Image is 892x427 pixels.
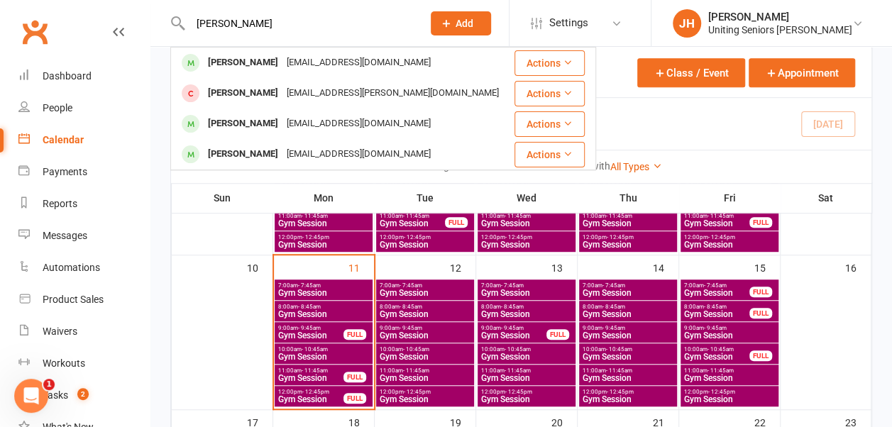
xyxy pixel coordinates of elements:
[781,183,871,213] th: Sat
[673,9,701,38] div: JH
[749,287,772,297] div: FULL
[18,348,150,379] a: Workouts
[582,325,674,331] span: 9:00am
[379,289,471,297] span: Gym Session
[505,213,531,219] span: - 11:45am
[480,374,573,382] span: Gym Session
[302,213,328,219] span: - 11:45am
[273,183,375,213] th: Mon
[379,304,471,310] span: 8:00am
[379,395,471,404] span: Gym Session
[480,389,573,395] span: 12:00pm
[546,329,569,340] div: FULL
[582,353,674,361] span: Gym Session
[277,234,370,240] span: 12:00pm
[282,144,435,165] div: [EMAIL_ADDRESS][DOMAIN_NAME]
[582,213,674,219] span: 11:00am
[607,234,634,240] span: - 12:45pm
[18,252,150,284] a: Automations
[379,325,471,331] span: 9:00am
[43,102,72,113] div: People
[18,60,150,92] a: Dashboard
[277,395,344,404] span: Gym Session
[431,11,491,35] button: Add
[683,389,776,395] span: 12:00pm
[637,58,745,87] button: Class / Event
[683,374,776,382] span: Gym Session
[277,389,344,395] span: 12:00pm
[343,393,366,404] div: FULL
[403,213,429,219] span: - 11:45am
[480,213,573,219] span: 11:00am
[445,217,468,228] div: FULL
[708,234,735,240] span: - 12:45pm
[379,219,446,228] span: Gym Session
[302,346,328,353] span: - 10:45am
[480,219,573,228] span: Gym Session
[476,183,578,213] th: Wed
[43,134,84,145] div: Calendar
[514,111,585,137] button: Actions
[298,282,321,289] span: - 7:45am
[379,310,471,318] span: Gym Session
[277,331,344,340] span: Gym Session
[277,213,370,219] span: 11:00am
[400,282,422,289] span: - 7:45am
[606,213,632,219] span: - 11:45am
[549,7,588,39] span: Settings
[277,310,370,318] span: Gym Session
[302,389,329,395] span: - 12:45pm
[379,353,471,361] span: Gym Session
[683,367,776,374] span: 11:00am
[704,304,727,310] span: - 8:45am
[754,255,780,279] div: 15
[582,219,674,228] span: Gym Session
[480,240,573,249] span: Gym Session
[18,156,150,188] a: Payments
[282,113,435,134] div: [EMAIL_ADDRESS][DOMAIN_NAME]
[277,282,370,289] span: 7:00am
[450,255,475,279] div: 12
[403,346,429,353] span: - 10:45am
[43,262,100,273] div: Automations
[845,255,871,279] div: 16
[204,52,282,73] div: [PERSON_NAME]
[282,52,435,73] div: [EMAIL_ADDRESS][DOMAIN_NAME]
[708,23,852,36] div: Uniting Seniors [PERSON_NAME]
[277,325,344,331] span: 9:00am
[683,304,750,310] span: 8:00am
[683,213,750,219] span: 11:00am
[582,304,674,310] span: 8:00am
[514,142,585,167] button: Actions
[400,325,422,331] span: - 9:45am
[43,230,87,241] div: Messages
[43,166,87,177] div: Payments
[683,325,776,331] span: 9:00am
[707,367,734,374] span: - 11:45am
[17,14,53,50] a: Clubworx
[606,367,632,374] span: - 11:45am
[683,331,776,340] span: Gym Session
[505,367,531,374] span: - 11:45am
[591,160,610,172] strong: with
[404,234,431,240] span: - 12:45pm
[480,395,573,404] span: Gym Session
[277,367,344,374] span: 11:00am
[501,282,524,289] span: - 7:45am
[14,379,48,413] iframe: Intercom live chat
[683,282,750,289] span: 7:00am
[282,83,503,104] div: [EMAIL_ADDRESS][PERSON_NAME][DOMAIN_NAME]
[43,294,104,305] div: Product Sales
[505,389,532,395] span: - 12:45pm
[298,304,321,310] span: - 8:45am
[683,289,750,297] span: Gym Session
[43,70,92,82] div: Dashboard
[18,284,150,316] a: Product Sales
[551,255,577,279] div: 13
[749,350,772,361] div: FULL
[379,234,471,240] span: 12:00pm
[277,289,370,297] span: Gym Session
[704,282,727,289] span: - 7:45am
[582,289,674,297] span: Gym Session
[277,304,370,310] span: 8:00am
